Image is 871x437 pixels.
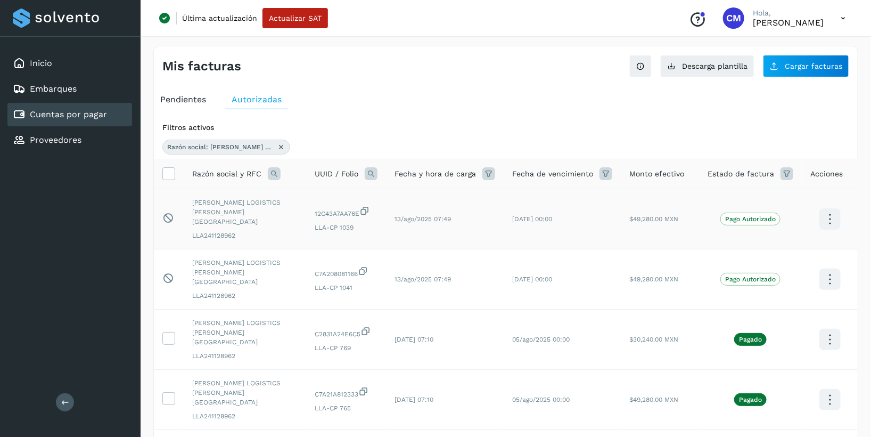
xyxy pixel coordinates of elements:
[512,168,593,180] span: Fecha de vencimiento
[192,231,298,240] span: LLA241128962
[629,276,678,283] span: $49,280.00 MXN
[7,52,132,75] div: Inicio
[30,58,52,68] a: Inicio
[682,62,747,70] span: Descarga plantilla
[315,283,377,293] span: LLA-CP 1041
[7,103,132,126] div: Cuentas por pagar
[753,9,824,18] p: Hola,
[262,8,328,28] button: Actualizar SAT
[753,18,824,28] p: Cynthia Mendoza
[629,396,678,403] span: $49,280.00 MXN
[763,55,849,77] button: Cargar facturas
[269,14,322,22] span: Actualizar SAT
[232,94,282,104] span: Autorizadas
[725,276,776,283] p: Pago Autorizado
[192,198,298,226] span: [PERSON_NAME] LOGISTICS [PERSON_NAME][GEOGRAPHIC_DATA]
[739,336,762,343] p: Pagado
[192,411,298,421] span: LLA241128962
[315,403,377,413] span: LLA-CP 765
[512,215,552,223] span: [DATE] 00:00
[395,396,433,403] span: [DATE] 07:10
[512,336,570,343] span: 05/ago/2025 00:00
[160,94,206,104] span: Pendientes
[660,55,754,77] button: Descarga plantilla
[629,336,678,343] span: $30,240.00 MXN
[739,396,762,403] p: Pagado
[629,215,678,223] span: $49,280.00 MXN
[192,168,261,180] span: Razón social y RFC
[167,142,274,152] span: Razón social: [PERSON_NAME] LOGISTICS [PERSON_NAME][GEOGRAPHIC_DATA]
[7,77,132,101] div: Embarques
[315,343,377,353] span: LLA-CP 769
[192,258,298,287] span: [PERSON_NAME] LOGISTICS [PERSON_NAME][GEOGRAPHIC_DATA]
[192,351,298,361] span: LLA241128962
[785,62,842,70] span: Cargar facturas
[315,386,377,399] span: C7A21A812333
[182,13,257,23] p: Última actualización
[629,168,684,180] span: Monto efectivo
[395,276,451,283] span: 13/ago/2025 07:49
[7,128,132,152] div: Proveedores
[708,168,774,180] span: Estado de factura
[162,122,849,133] div: Filtros activos
[725,215,776,223] p: Pago Autorizado
[395,168,476,180] span: Fecha y hora de carga
[30,135,81,145] a: Proveedores
[315,168,358,180] span: UUID / Folio
[162,59,241,74] h4: Mis facturas
[30,84,77,94] a: Embarques
[192,378,298,407] span: [PERSON_NAME] LOGISTICS [PERSON_NAME][GEOGRAPHIC_DATA]
[810,168,843,180] span: Acciones
[512,276,552,283] span: [DATE] 00:00
[162,140,290,155] div: Razón social: LARRAGA LOGISTICS DE ALTAMIRA
[192,318,298,347] span: [PERSON_NAME] LOGISTICS [PERSON_NAME][GEOGRAPHIC_DATA]
[315,266,377,279] span: C7A208081166
[192,291,298,301] span: LLA241128962
[315,223,377,232] span: LLA-CP 1039
[512,396,570,403] span: 05/ago/2025 00:00
[30,109,107,119] a: Cuentas por pagar
[315,206,377,218] span: 12C43A7AA76E
[395,336,433,343] span: [DATE] 07:10
[395,215,451,223] span: 13/ago/2025 07:49
[315,326,377,339] span: C2831A24E6C5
